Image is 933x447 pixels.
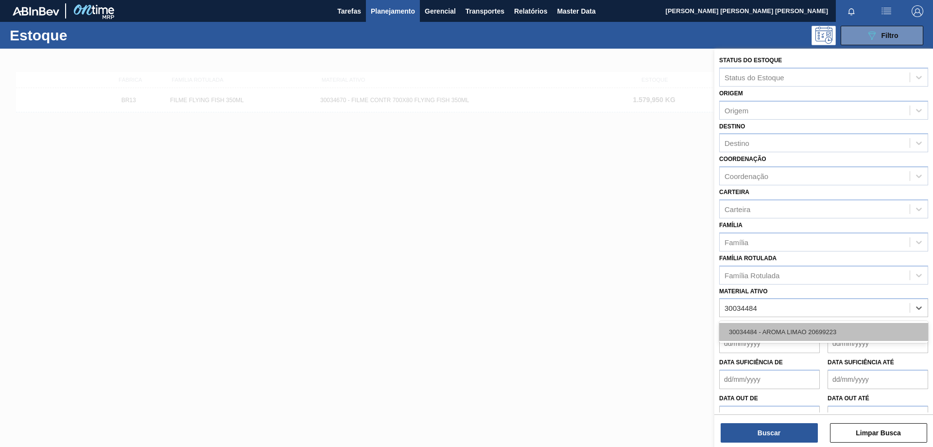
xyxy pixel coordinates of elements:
[719,222,743,229] label: Família
[881,5,892,17] img: userActions
[13,7,59,16] img: TNhmsLtSVTkK8tSr43FrP2fwEKptu5GPRR3wAAAABJRU5ErkJggg==
[514,5,547,17] span: Relatórios
[841,26,923,45] button: Filtro
[719,323,928,341] div: 30034484 - AROMA LIMAO 20699223
[10,30,155,41] h1: Estoque
[725,271,779,279] div: Família Rotulada
[725,238,748,246] div: Família
[828,334,928,353] input: dd/mm/yyyy
[337,5,361,17] span: Tarefas
[881,32,898,39] span: Filtro
[725,205,750,213] div: Carteira
[836,4,867,18] button: Notificações
[725,172,768,180] div: Coordenação
[725,139,749,147] div: Destino
[828,370,928,389] input: dd/mm/yyyy
[719,359,783,366] label: Data suficiência de
[912,5,923,17] img: Logout
[812,26,836,45] div: Pogramando: nenhum usuário selecionado
[557,5,595,17] span: Master Data
[725,73,784,81] div: Status do Estoque
[425,5,456,17] span: Gerencial
[719,57,782,64] label: Status do Estoque
[466,5,504,17] span: Transportes
[719,370,820,389] input: dd/mm/yyyy
[719,90,743,97] label: Origem
[371,5,415,17] span: Planejamento
[719,156,766,162] label: Coordenação
[719,406,820,425] input: dd/mm/yyyy
[725,106,748,114] div: Origem
[828,406,928,425] input: dd/mm/yyyy
[719,123,745,130] label: Destino
[719,255,777,262] label: Família Rotulada
[719,395,758,402] label: Data out de
[719,334,820,353] input: dd/mm/yyyy
[828,359,894,366] label: Data suficiência até
[828,395,869,402] label: Data out até
[719,288,768,295] label: Material ativo
[719,189,749,196] label: Carteira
